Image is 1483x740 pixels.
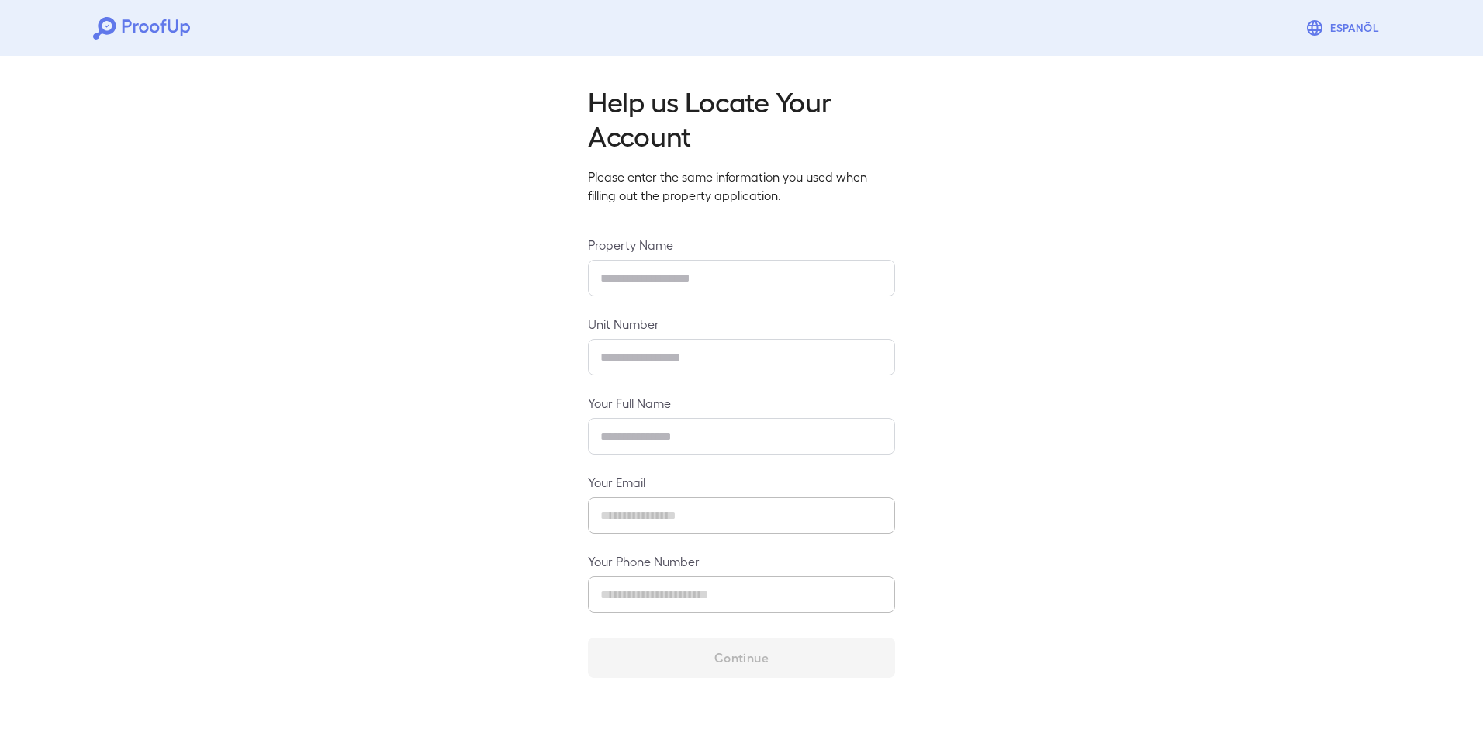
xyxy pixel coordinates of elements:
[588,315,895,333] label: Unit Number
[588,168,895,205] p: Please enter the same information you used when filling out the property application.
[588,394,895,412] label: Your Full Name
[588,236,895,254] label: Property Name
[588,84,895,152] h2: Help us Locate Your Account
[1299,12,1390,43] button: Espanõl
[588,473,895,491] label: Your Email
[588,552,895,570] label: Your Phone Number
